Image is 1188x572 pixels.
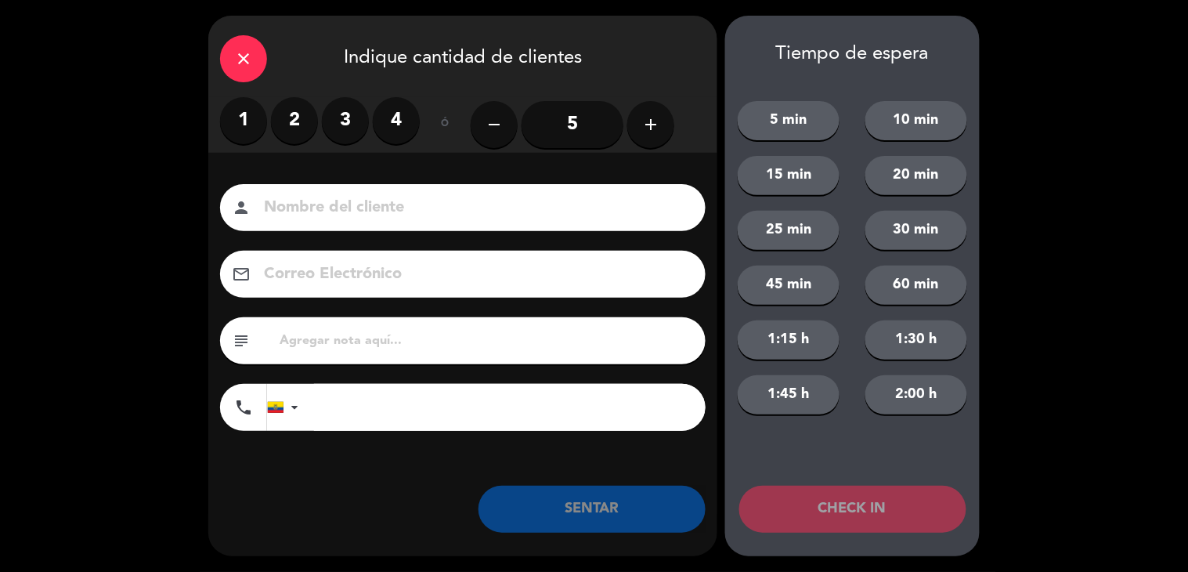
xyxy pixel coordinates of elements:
[232,265,251,284] i: email
[478,486,706,533] button: SENTAR
[865,375,967,415] button: 2:00 h
[234,398,253,417] i: phone
[738,156,840,195] button: 15 min
[865,101,967,140] button: 10 min
[865,266,967,305] button: 60 min
[262,194,685,222] input: Nombre del cliente
[232,198,251,217] i: person
[322,97,369,144] label: 3
[420,97,471,152] div: ó
[738,266,840,305] button: 45 min
[738,320,840,360] button: 1:15 h
[641,115,660,134] i: add
[738,211,840,250] button: 25 min
[738,375,840,415] button: 1:45 h
[865,211,967,250] button: 30 min
[471,101,518,148] button: remove
[262,261,685,288] input: Correo Electrónico
[268,385,304,430] div: Ecuador: +593
[865,320,967,360] button: 1:30 h
[738,101,840,140] button: 5 min
[271,97,318,144] label: 2
[865,156,967,195] button: 20 min
[234,49,253,68] i: close
[739,486,966,533] button: CHECK IN
[725,43,980,66] div: Tiempo de espera
[278,330,694,352] input: Agregar nota aquí...
[208,16,717,97] div: Indique cantidad de clientes
[485,115,504,134] i: remove
[627,101,674,148] button: add
[232,331,251,350] i: subject
[220,97,267,144] label: 1
[373,97,420,144] label: 4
